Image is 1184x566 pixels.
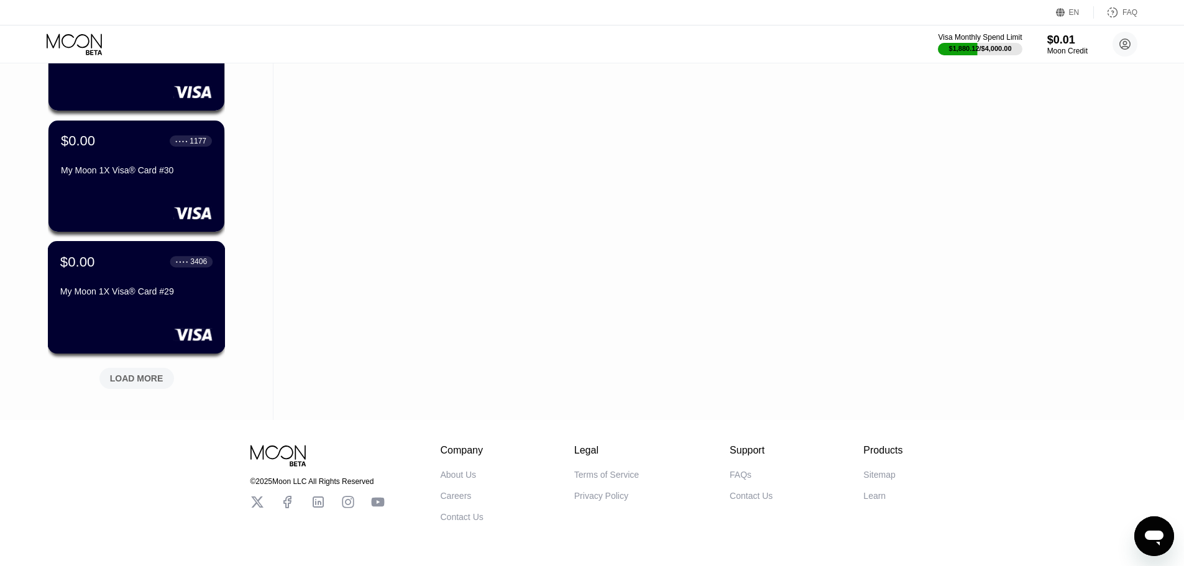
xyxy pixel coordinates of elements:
[730,445,773,456] div: Support
[190,137,206,145] div: 1177
[949,45,1012,52] div: $1,880.12 / $4,000.00
[61,165,212,175] div: My Moon 1X Visa® Card #30
[175,139,188,143] div: ● ● ● ●
[1047,34,1088,55] div: $0.01Moon Credit
[1122,8,1137,17] div: FAQ
[863,491,886,501] div: Learn
[441,491,472,501] div: Careers
[730,491,773,501] div: Contact Us
[1056,6,1094,19] div: EN
[176,260,188,263] div: ● ● ● ●
[441,470,477,480] div: About Us
[190,257,207,266] div: 3406
[61,133,95,149] div: $0.00
[574,445,639,456] div: Legal
[574,470,639,480] div: Terms of Service
[1069,8,1080,17] div: EN
[574,491,628,501] div: Privacy Policy
[730,470,751,480] div: FAQs
[441,512,484,522] div: Contact Us
[863,445,902,456] div: Products
[60,286,213,296] div: My Moon 1X Visa® Card #29
[60,253,95,270] div: $0.00
[48,242,224,353] div: $0.00● ● ● ●3406My Moon 1X Visa® Card #29
[250,477,385,486] div: © 2025 Moon LLC All Rights Reserved
[1134,516,1174,556] iframe: Button to launch messaging window
[48,121,224,232] div: $0.00● ● ● ●1177My Moon 1X Visa® Card #30
[938,33,1022,55] div: Visa Monthly Spend Limit$1,880.12/$4,000.00
[1047,34,1088,47] div: $0.01
[863,470,895,480] div: Sitemap
[441,445,484,456] div: Company
[1047,47,1088,55] div: Moon Credit
[938,33,1022,42] div: Visa Monthly Spend Limit
[1094,6,1137,19] div: FAQ
[90,363,183,389] div: LOAD MORE
[110,373,163,384] div: LOAD MORE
